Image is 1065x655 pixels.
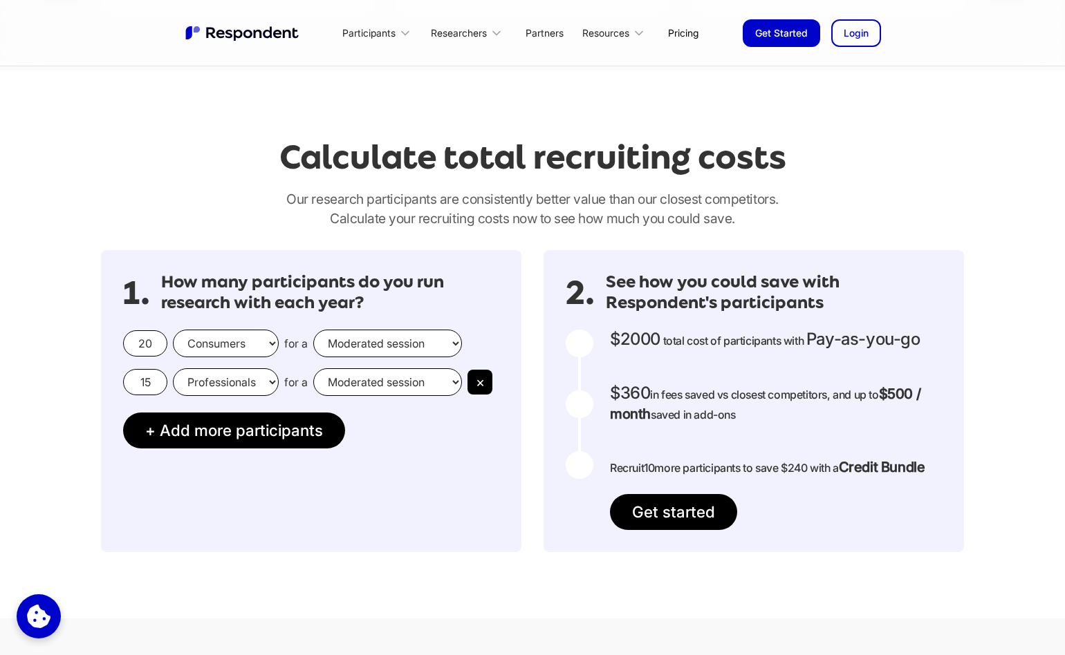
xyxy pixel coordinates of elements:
p: Our research participants are consistently better value than our closest competitors. [101,189,964,228]
span: $2000 [610,329,660,349]
div: Researchers [431,26,487,40]
img: Untitled UI logotext [184,24,302,42]
div: Participants [335,17,423,49]
button: × [467,370,492,395]
span: Pay-as-you-go [806,329,920,349]
a: Get started [610,494,737,530]
h2: Calculate total recruiting costs [279,138,786,176]
h3: How many participants do you run research with each year? [161,272,499,313]
a: Pricing [657,17,710,49]
a: Get Started [743,19,820,47]
p: Recruit more participants to save $240 with a [610,457,925,477]
span: 2. [566,286,595,300]
a: Login [831,19,881,47]
a: Partners [515,17,575,49]
strong: Credit Bundle [839,459,925,475]
span: Add more participants [160,421,323,439]
div: Resources [582,26,629,40]
div: Researchers [423,17,515,49]
span: total cost of participants with [663,334,804,348]
span: Calculate your recruiting costs now to see how much you could save. [330,210,735,227]
span: for a [284,375,308,389]
div: Participants [342,26,396,40]
span: + [145,421,156,439]
span: 1. [123,286,150,300]
a: home [184,24,302,42]
div: Resources [575,17,657,49]
span: $360 [610,383,650,403]
span: for a [284,336,308,350]
span: 10 [644,461,654,475]
p: in fees saved vs closest competitors, and up to saved in add-ons [610,383,942,424]
h3: See how you could save with Respondent's participants [606,272,942,313]
button: + Add more participants [123,412,345,448]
